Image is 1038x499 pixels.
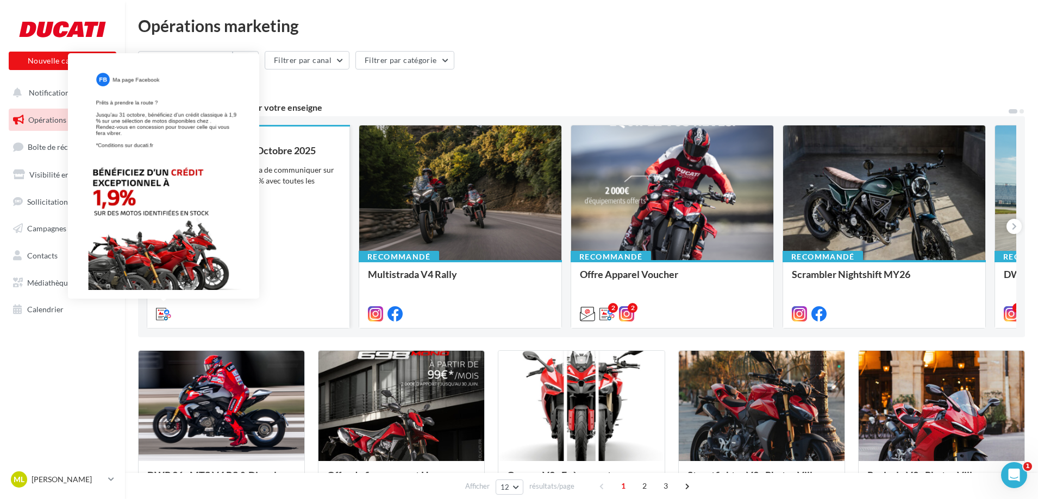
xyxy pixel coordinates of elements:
div: 1 [102,89,110,98]
span: 12 [501,483,510,491]
div: Panigale V2 - Photos Ville [867,470,1016,491]
div: Opérations marketing [138,17,1025,34]
div: 2 [628,303,637,313]
a: Médiathèque [7,271,118,294]
span: résultats/page [529,481,574,491]
div: opérations [152,80,199,90]
button: 12 [496,479,523,495]
a: Campagnes [7,217,118,240]
a: Sollicitation d'avis [7,191,118,213]
div: 41 [138,78,199,90]
div: Recommandé [147,125,227,137]
span: Campagnes [27,224,66,233]
span: Médiathèque [27,278,72,287]
div: Multistrada V4 Rally [368,269,553,290]
span: Boîte de réception [28,142,90,151]
span: Afficher [465,481,490,491]
div: Gamme V2 - Evènement en concession [507,470,655,491]
div: Cette opération vous permettra de communiquer sur l'offre du crédit classique à 1,9% avec toutes ... [156,165,341,197]
div: DWP 26 - MTS V4 RS & Diavel V4 RS [147,470,296,491]
a: Boîte de réception16 [7,135,118,159]
span: 3 [657,477,674,495]
div: 6 opérations recommandées par votre enseigne [138,103,1008,112]
button: Notifications 1 [7,81,114,104]
span: 2 [636,477,653,495]
div: Scrambler Nightshift MY26 [792,269,977,290]
span: Visibilité en ligne [29,170,87,179]
div: Streetfighter V2 - Photos Ville [687,470,836,491]
iframe: Intercom live chat [1001,462,1027,488]
span: Calendrier [27,305,64,314]
p: [PERSON_NAME] [32,474,104,485]
div: Recommandé [571,251,651,263]
div: 2 [608,303,618,313]
div: Recommandé [783,251,863,263]
div: Offre de financement Hypermotard 698 Mono [327,470,476,491]
span: Sollicitation d'avis [27,197,89,206]
span: ML [14,474,24,485]
span: Opérations [28,115,66,124]
a: Visibilité en ligne [7,163,118,186]
span: Notifications [29,88,73,97]
button: Filtrer par canal [265,51,349,70]
a: Contacts [7,244,118,267]
a: Opérations [7,109,118,131]
button: Filtrer par catégorie [355,51,454,70]
button: Nouvelle campagne [9,52,116,70]
span: 1 [615,477,632,495]
span: Contacts [27,251,58,260]
div: 16 [99,143,112,152]
span: 1 [1023,462,1032,471]
div: Offre Apparel Voucher [580,269,765,290]
a: ML [PERSON_NAME] [9,469,116,490]
a: Calendrier [7,298,118,321]
div: Crédit Classique 1,9% - Octobre 2025 [156,145,341,156]
div: 5 [1012,303,1022,313]
div: Recommandé [359,251,439,263]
